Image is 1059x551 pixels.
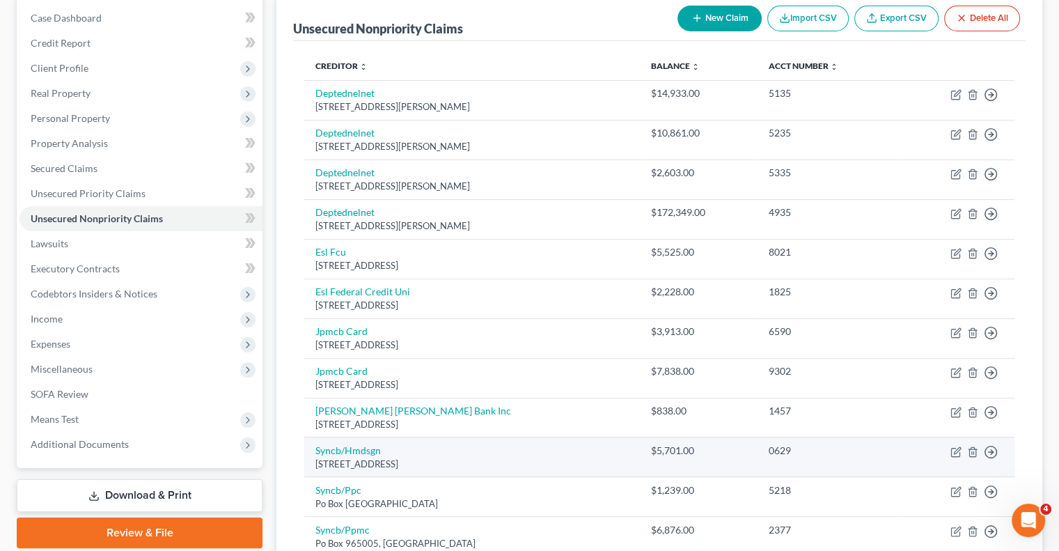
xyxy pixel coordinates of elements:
[769,126,888,140] div: 5235
[315,484,361,496] a: Syncb/Ppc
[19,31,262,56] a: Credit Report
[31,288,157,300] span: Codebtors Insiders & Notices
[315,206,375,218] a: Deptednelnet
[315,458,628,471] div: [STREET_ADDRESS]
[651,245,746,259] div: $5,525.00
[315,497,628,511] div: Po Box [GEOGRAPHIC_DATA]
[651,86,746,100] div: $14,933.00
[31,363,93,375] span: Miscellaneous
[19,382,262,407] a: SOFA Review
[315,444,381,456] a: Syncb/Hmdsgn
[651,166,746,180] div: $2,603.00
[769,86,888,100] div: 5135
[315,61,368,71] a: Creditor unfold_more
[769,166,888,180] div: 5335
[769,523,888,537] div: 2377
[651,483,746,497] div: $1,239.00
[31,263,120,274] span: Executory Contracts
[31,112,110,124] span: Personal Property
[31,37,91,49] span: Credit Report
[651,205,746,219] div: $172,349.00
[31,87,91,99] span: Real Property
[651,404,746,418] div: $838.00
[1040,504,1051,515] span: 4
[293,20,463,37] div: Unsecured Nonpriority Claims
[315,325,368,337] a: Jpmcb Card
[767,6,849,31] button: Import CSV
[854,6,939,31] a: Export CSV
[691,63,700,71] i: unfold_more
[769,245,888,259] div: 8021
[651,444,746,458] div: $5,701.00
[17,518,262,548] a: Review & File
[31,338,70,350] span: Expenses
[651,285,746,299] div: $2,228.00
[651,126,746,140] div: $10,861.00
[315,405,511,417] a: [PERSON_NAME] [PERSON_NAME] Bank Inc
[769,205,888,219] div: 4935
[677,6,762,31] button: New Claim
[31,212,163,224] span: Unsecured Nonpriority Claims
[944,6,1020,31] button: Delete All
[31,162,97,174] span: Secured Claims
[19,6,262,31] a: Case Dashboard
[315,418,628,431] div: [STREET_ADDRESS]
[315,180,628,193] div: [STREET_ADDRESS][PERSON_NAME]
[31,62,88,74] span: Client Profile
[315,166,375,178] a: Deptednelnet
[315,339,628,352] div: [STREET_ADDRESS]
[19,256,262,281] a: Executory Contracts
[31,238,68,249] span: Lawsuits
[315,140,628,153] div: [STREET_ADDRESS][PERSON_NAME]
[31,12,102,24] span: Case Dashboard
[31,413,79,425] span: Means Test
[31,187,146,199] span: Unsecured Priority Claims
[651,61,700,71] a: Balance unfold_more
[315,365,368,377] a: Jpmcb Card
[315,127,375,139] a: Deptednelnet
[315,259,628,272] div: [STREET_ADDRESS]
[19,206,262,231] a: Unsecured Nonpriority Claims
[769,483,888,497] div: 5218
[315,537,628,550] div: Po Box 965005, [GEOGRAPHIC_DATA]
[315,286,410,297] a: Esl Federal Credit Uni
[315,524,370,536] a: Syncb/Ppmc
[769,61,838,71] a: Acct Number unfold_more
[19,156,262,181] a: Secured Claims
[315,219,628,233] div: [STREET_ADDRESS][PERSON_NAME]
[31,438,129,450] span: Additional Documents
[19,131,262,156] a: Property Analysis
[315,100,628,114] div: [STREET_ADDRESS][PERSON_NAME]
[359,63,368,71] i: unfold_more
[17,479,262,512] a: Download & Print
[19,231,262,256] a: Lawsuits
[31,137,108,149] span: Property Analysis
[769,364,888,378] div: 9302
[769,325,888,339] div: 6590
[315,87,375,99] a: Deptednelnet
[315,246,346,258] a: Esl Fcu
[769,285,888,299] div: 1825
[1012,504,1045,537] iframe: Intercom live chat
[651,325,746,339] div: $3,913.00
[769,404,888,418] div: 1457
[315,299,628,312] div: [STREET_ADDRESS]
[651,523,746,537] div: $6,876.00
[769,444,888,458] div: 0629
[31,388,88,400] span: SOFA Review
[830,63,838,71] i: unfold_more
[31,313,63,325] span: Income
[19,181,262,206] a: Unsecured Priority Claims
[651,364,746,378] div: $7,838.00
[315,378,628,391] div: [STREET_ADDRESS]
